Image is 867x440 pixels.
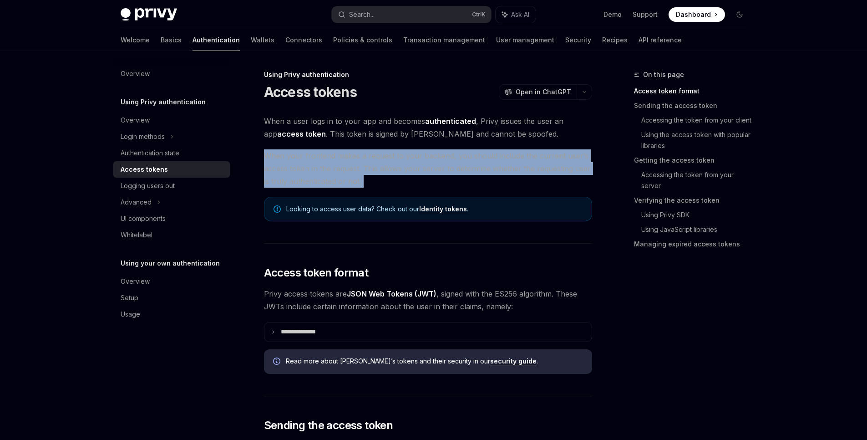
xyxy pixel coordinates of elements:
span: Dashboard [676,10,711,19]
a: Using JavaScript libraries [641,222,754,237]
a: Demo [603,10,622,19]
a: Managing expired access tokens [634,237,754,251]
a: Getting the access token [634,153,754,168]
div: Using Privy authentication [264,70,592,79]
a: security guide [490,357,537,365]
a: Overview [113,66,230,82]
a: Policies & controls [333,29,392,51]
strong: authenticated [425,117,476,126]
div: Advanced [121,197,152,208]
svg: Note [274,205,281,213]
a: Accessing the token from your client [641,113,754,128]
a: Security [565,29,591,51]
a: API reference [639,29,682,51]
a: Dashboard [669,7,725,22]
button: Toggle dark mode [732,7,747,22]
a: Overview [113,273,230,290]
a: Using the access token with popular libraries [641,128,754,153]
a: Verifying the access token [634,193,754,208]
div: Login methods [121,131,165,142]
a: Basics [161,29,182,51]
div: Usage [121,309,140,320]
a: Usage [113,306,230,322]
h1: Access tokens [264,84,357,100]
div: Overview [121,115,150,126]
a: Access token format [634,84,754,98]
a: Transaction management [403,29,485,51]
button: Ask AI [496,6,536,23]
a: Wallets [251,29,274,51]
span: Sending the access token [264,418,393,433]
span: Privy access tokens are , signed with the ES256 algorithm. These JWTs include certain information... [264,287,592,313]
h5: Using your own authentication [121,258,220,269]
span: Open in ChatGPT [516,87,571,97]
button: Open in ChatGPT [499,84,577,100]
a: Authentication [193,29,240,51]
div: Search... [349,9,375,20]
a: User management [496,29,554,51]
a: Accessing the token from your server [641,168,754,193]
div: Logging users out [121,180,175,191]
a: Setup [113,290,230,306]
span: Read more about [PERSON_NAME]’s tokens and their security in our . [286,357,583,366]
a: Sending the access token [634,98,754,113]
h5: Using Privy authentication [121,97,206,107]
div: Access tokens [121,164,168,175]
a: Recipes [602,29,628,51]
a: Support [633,10,658,19]
a: Overview [113,112,230,128]
div: Overview [121,68,150,79]
a: JSON Web Tokens (JWT) [347,289,436,299]
span: Ask AI [511,10,529,19]
span: On this page [643,69,684,80]
div: Setup [121,292,138,303]
div: Authentication state [121,148,179,159]
a: Authentication state [113,145,230,161]
a: Welcome [121,29,150,51]
img: dark logo [121,8,177,21]
div: Whitelabel [121,230,152,240]
a: Identity tokens [419,205,467,213]
a: Logging users out [113,178,230,194]
span: When a user logs in to your app and becomes , Privy issues the user an app . This token is signed... [264,115,592,140]
a: Access tokens [113,161,230,178]
svg: Info [273,358,282,367]
span: When your frontend makes a request to your backend, you should include the current user’s access ... [264,149,592,188]
span: Looking to access user data? Check out our . [286,205,583,214]
span: Access token format [264,266,369,280]
a: Using Privy SDK [641,208,754,222]
span: Ctrl K [472,11,486,18]
a: Connectors [285,29,322,51]
button: Search...CtrlK [332,6,491,23]
strong: access token [277,129,326,138]
a: Whitelabel [113,227,230,243]
a: UI components [113,210,230,227]
div: Overview [121,276,150,287]
div: UI components [121,213,166,224]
